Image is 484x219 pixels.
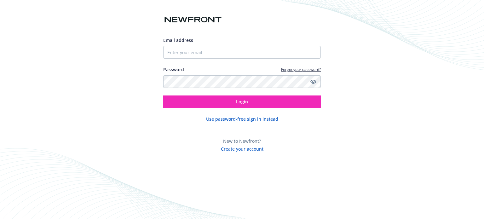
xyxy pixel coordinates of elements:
input: Enter your password [163,75,321,88]
a: Forgot your password? [281,67,321,72]
span: New to Newfront? [223,138,261,144]
label: Password [163,66,184,73]
button: Use password-free sign in instead [206,116,278,122]
span: Email address [163,37,193,43]
input: Enter your email [163,46,321,59]
a: Show password [309,78,317,85]
button: Login [163,95,321,108]
span: Login [236,99,248,105]
button: Create your account [221,144,263,152]
img: Newfront logo [163,14,223,25]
